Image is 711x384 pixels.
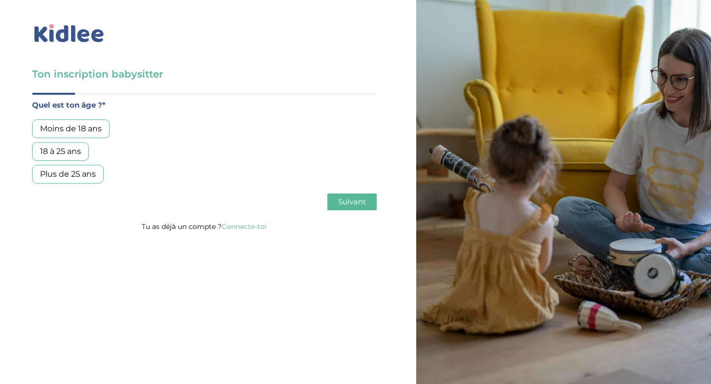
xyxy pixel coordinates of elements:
p: Tu as déjà un compte ? [32,220,377,233]
div: Moins de 18 ans [32,119,110,138]
span: Suivant [338,197,366,206]
div: 18 à 25 ans [32,142,89,161]
h3: Ton inscription babysitter [32,67,377,81]
img: logo_kidlee_bleu [32,22,106,45]
button: Précédent [32,193,79,210]
button: Suivant [327,193,377,210]
label: Quel est ton âge ?* [32,99,377,112]
a: Connecte-toi [222,222,267,231]
div: Plus de 25 ans [32,165,104,184]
